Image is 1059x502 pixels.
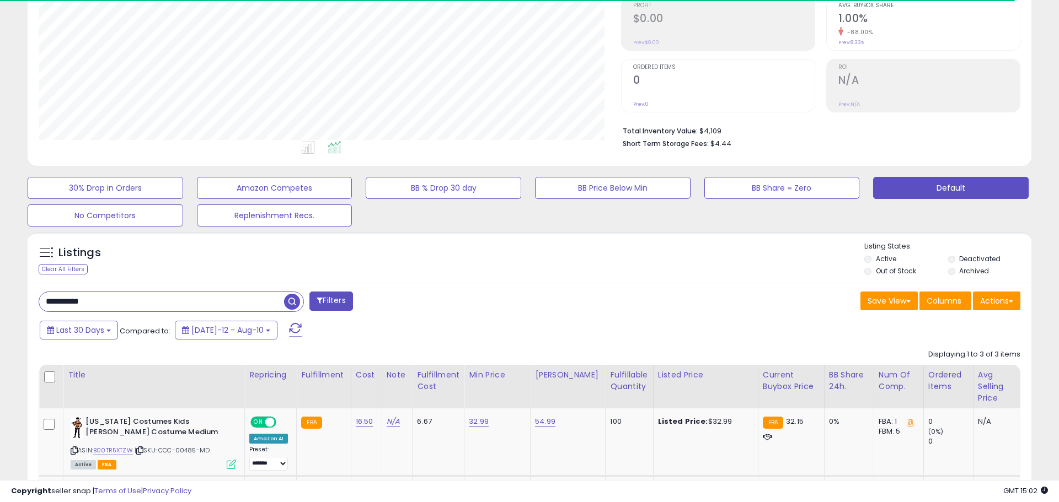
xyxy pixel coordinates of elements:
div: FBA: 1 [879,417,915,427]
button: Amazon Competes [197,177,352,199]
div: Clear All Filters [39,264,88,274]
span: ROI [838,64,1020,71]
div: Amazon AI [249,434,288,444]
small: Prev: 8.33% [838,39,864,46]
div: Fulfillment Cost [417,369,459,392]
span: 2025-09-11 15:02 GMT [1003,485,1048,496]
button: No Competitors [28,204,183,226]
button: Filters [309,292,352,311]
h5: Listings [58,245,101,261]
span: $4.44 [710,138,731,149]
button: BB Share = Zero [704,177,860,199]
div: Ordered Items [928,369,969,392]
small: FBA [763,417,783,429]
span: Compared to: [120,326,170,336]
button: Replenishment Recs. [197,204,352,226]
div: Note [387,369,408,381]
div: BB Share 24h. [829,369,869,392]
div: [PERSON_NAME] [535,369,601,381]
div: Num of Comp. [879,369,919,392]
b: Short Term Storage Fees: [623,139,709,148]
div: seller snap | | [11,486,191,496]
b: Listed Price: [658,416,708,427]
div: Fulfillment [301,369,346,381]
span: Columns [927,295,961,306]
div: Title [68,369,240,381]
span: All listings currently available for purchase on Amazon [71,460,96,469]
span: Profit [633,3,815,9]
div: 6.67 [417,417,456,427]
span: ON [252,418,265,427]
div: Displaying 1 to 3 of 3 items [928,349,1020,360]
span: | SKU: CCC-00485-MD [135,446,210,455]
span: FBA [98,460,116,469]
div: Avg Selling Price [978,369,1018,404]
a: 54.99 [535,416,555,427]
button: Actions [973,292,1020,310]
button: Default [873,177,1029,199]
span: Avg. Buybox Share [838,3,1020,9]
a: 16.50 [356,416,373,427]
div: 100 [610,417,644,427]
label: Deactivated [959,254,1001,263]
button: Columns [919,292,971,310]
a: B00TR5XTZW [93,446,133,455]
div: 0 [928,436,973,446]
small: Prev: N/A [838,101,860,107]
label: Archived [959,266,989,276]
span: [DATE]-12 - Aug-10 [191,325,264,336]
div: 0% [829,417,865,427]
small: (0%) [928,427,944,436]
label: Active [876,254,896,263]
button: Last 30 Days [40,321,118,339]
strong: Copyright [11,485,51,496]
div: Listed Price [658,369,753,381]
button: 30% Drop in Orders [28,177,183,199]
div: 0 [928,417,973,427]
h2: 1.00% [838,12,1020,27]
h2: $0.00 [633,12,815,27]
div: FBM: 5 [879,427,915,436]
div: Min Price [469,369,526,381]
small: -88.00% [843,28,873,36]
div: Cost [356,369,377,381]
img: 41QYxVNtV4L._SL40_.jpg [71,417,83,439]
label: Out of Stock [876,266,916,276]
b: Total Inventory Value: [623,126,698,136]
div: ASIN: [71,417,236,468]
a: N/A [387,416,400,427]
span: Ordered Items [633,64,815,71]
div: Preset: [249,446,288,471]
button: BB Price Below Min [535,177,691,199]
small: Prev: $0.00 [633,39,659,46]
button: BB % Drop 30 day [366,177,521,199]
small: Prev: 0 [633,101,649,107]
small: FBA [301,417,322,429]
h2: N/A [838,74,1020,89]
b: [US_STATE] Costumes Kids [PERSON_NAME] Costume Medium [85,417,220,440]
a: Terms of Use [94,485,141,496]
li: $4,109 [623,123,1012,137]
span: Last 30 Days [56,325,104,336]
div: Fulfillable Quantity [610,369,648,392]
span: OFF [275,418,292,427]
h2: 0 [633,74,815,89]
a: Privacy Policy [143,485,191,496]
p: Listing States: [864,241,1031,252]
div: Current Buybox Price [763,369,820,392]
button: [DATE]-12 - Aug-10 [175,321,277,339]
div: $32.99 [658,417,750,427]
div: Repricing [249,369,292,381]
button: Save View [860,292,918,310]
a: 32.99 [469,416,489,427]
span: 32.15 [786,416,804,427]
div: N/A [978,417,1014,427]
